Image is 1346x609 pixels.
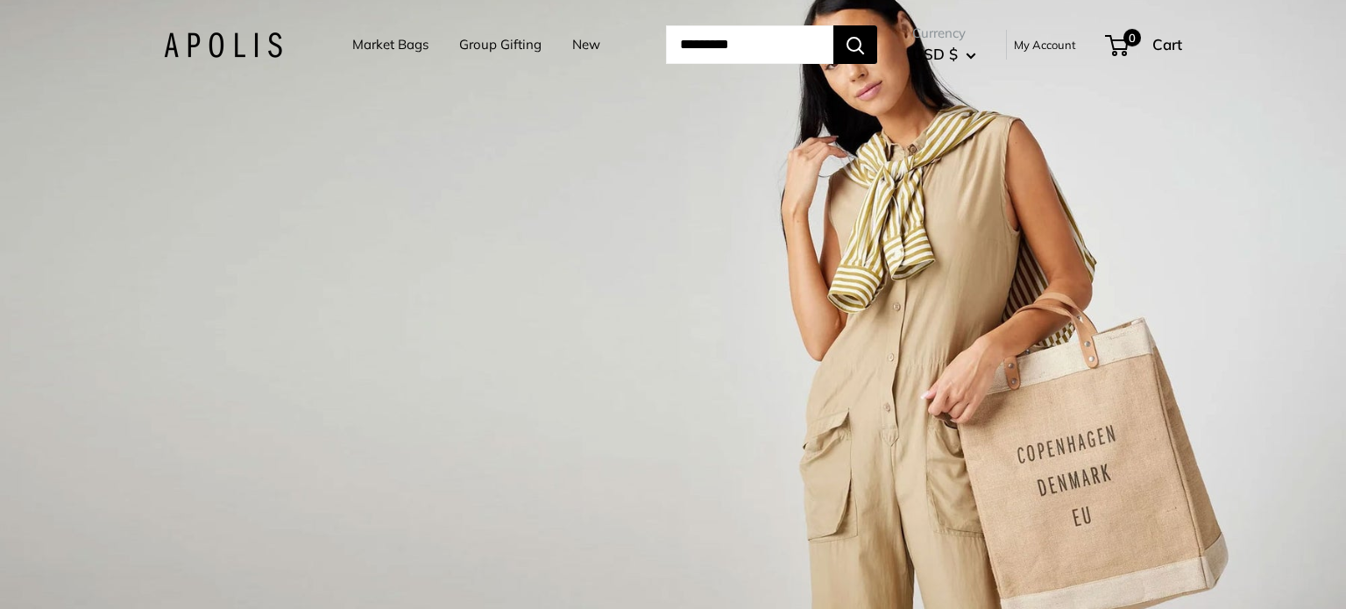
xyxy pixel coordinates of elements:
span: Currency [912,21,976,46]
a: My Account [1014,34,1076,55]
span: 0 [1123,29,1141,46]
a: New [572,32,600,57]
span: Cart [1152,35,1182,53]
button: Search [833,25,877,64]
a: 0 Cart [1107,31,1182,59]
button: USD $ [912,40,976,68]
a: Market Bags [352,32,429,57]
span: USD $ [912,45,958,63]
input: Search... [666,25,833,64]
a: Group Gifting [459,32,542,57]
img: Apolis [164,32,282,58]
